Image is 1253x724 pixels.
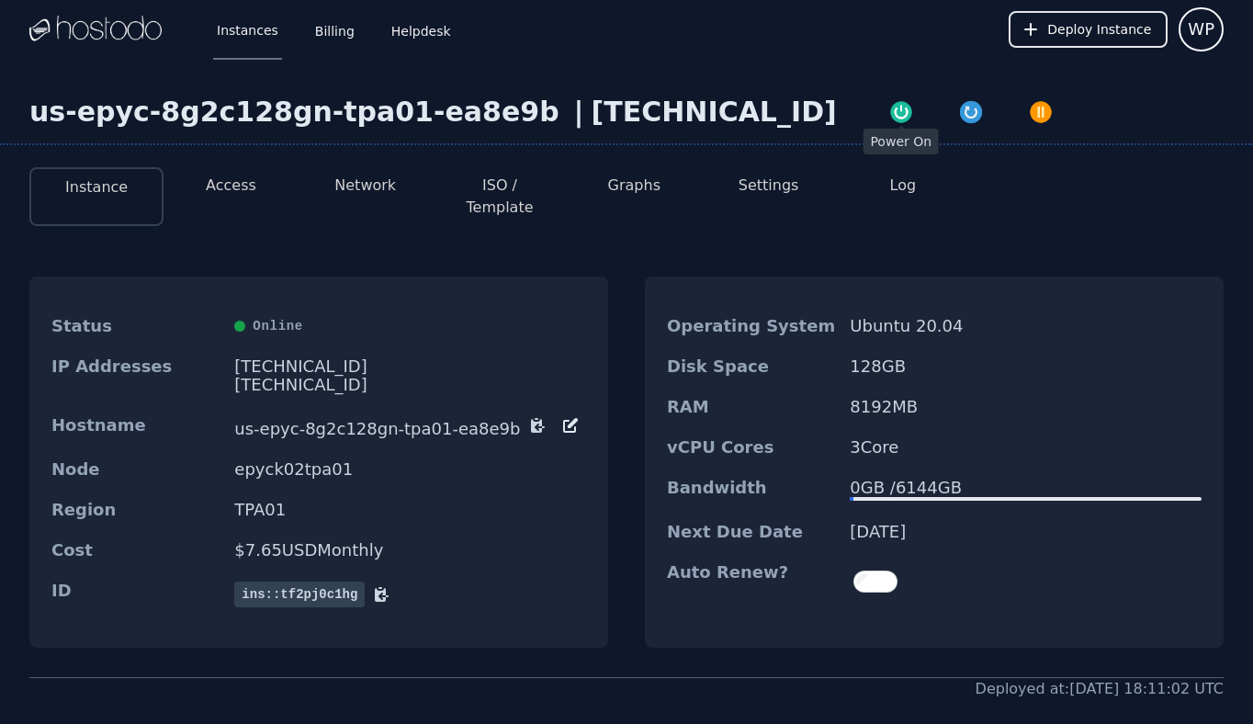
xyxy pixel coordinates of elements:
[234,582,365,607] span: ins::tf2pj0c1hg
[667,357,835,376] dt: Disk Space
[206,175,256,197] button: Access
[890,175,917,197] button: Log
[447,175,552,219] button: ISO / Template
[29,16,162,43] img: Logo
[51,501,220,519] dt: Region
[65,176,128,198] button: Instance
[234,416,586,438] dd: us-epyc-8g2c128gn-tpa01-ea8e9b
[936,96,1006,125] button: Restart
[866,96,936,125] button: Power On
[234,501,586,519] dd: TPA01
[976,678,1224,700] div: Deployed at: [DATE] 18:11:02 UTC
[958,99,984,125] img: Restart
[850,398,1202,416] dd: 8192 MB
[1009,11,1168,48] button: Deploy Instance
[850,357,1202,376] dd: 128 GB
[850,479,1202,497] div: 0 GB / 6144 GB
[1188,17,1214,42] span: WP
[667,398,835,416] dt: RAM
[1179,7,1224,51] button: User menu
[888,99,914,125] img: Power On
[850,438,1202,457] dd: 3 Core
[51,541,220,560] dt: Cost
[234,460,586,479] dd: epyck02tpa01
[608,175,660,197] button: Graphs
[51,582,220,607] dt: ID
[592,96,837,129] div: [TECHNICAL_ID]
[667,317,835,335] dt: Operating System
[850,523,1202,541] dd: [DATE]
[739,175,799,197] button: Settings
[234,376,586,394] div: [TECHNICAL_ID]
[667,479,835,501] dt: Bandwidth
[51,357,220,394] dt: IP Addresses
[667,438,835,457] dt: vCPU Cores
[51,460,220,479] dt: Node
[850,317,1202,335] dd: Ubuntu 20.04
[1028,99,1054,125] img: Power Off
[234,357,586,376] div: [TECHNICAL_ID]
[51,317,220,335] dt: Status
[234,541,586,560] dd: $ 7.65 USD Monthly
[667,563,835,600] dt: Auto Renew?
[29,96,567,129] div: us-epyc-8g2c128gn-tpa01-ea8e9b
[567,96,592,129] div: |
[667,523,835,541] dt: Next Due Date
[334,175,396,197] button: Network
[1006,96,1076,125] button: Power Off
[51,416,220,438] dt: Hostname
[1047,20,1151,39] span: Deploy Instance
[234,317,586,335] div: Online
